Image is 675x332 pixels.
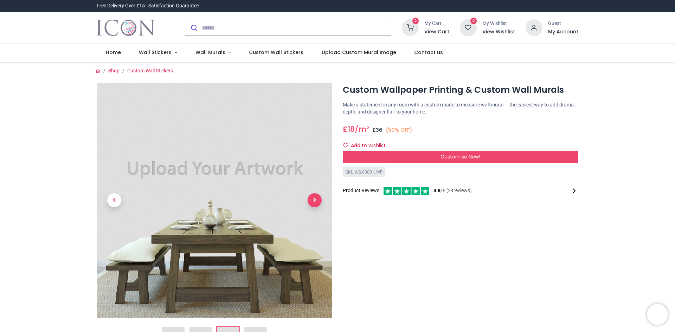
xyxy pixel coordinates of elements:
h1: Custom Wallpaper Printing & Custom Wall Murals [343,84,578,96]
p: Make a statement in any room with a custom made to measure wall mural — the easiest way to add dr... [343,102,578,115]
iframe: Customer reviews powered by Trustpilot [431,2,578,9]
iframe: Brevo live chat [647,304,668,325]
span: Custom Wall Stickers [249,49,303,56]
span: Wall Stickers [139,49,172,56]
sup: 0 [470,18,477,24]
div: My Wishlist [482,20,515,27]
a: View Cart [424,28,449,35]
span: Home [106,49,121,56]
span: /m² [355,124,369,134]
span: 36 [376,126,382,134]
a: Wall Murals [186,44,240,62]
span: Previous [107,193,121,207]
button: Submit [185,20,202,35]
span: /5 ( 24 reviews) [433,187,472,194]
img: WS-00001_WP-03 [97,83,332,318]
div: Guest [548,20,578,27]
span: 4.8 [433,188,441,193]
span: Upload Custom Mural Image [322,49,396,56]
span: Contact us [414,49,443,56]
a: Wall Stickers [130,44,186,62]
a: Custom Wall Stickers [127,68,173,73]
sup: 0 [412,18,419,24]
a: 0 [460,25,477,30]
a: 0 [402,25,419,30]
div: Product Reviews [343,186,578,195]
span: 18 [348,124,355,134]
span: Wall Murals [195,49,225,56]
a: Logo of Icon Wall Stickers [97,18,155,38]
div: SKU: WS-00001_WP [343,167,385,177]
div: My Cart [424,20,449,27]
div: Free Delivery Over £15 - Satisfaction Guarantee [97,2,199,9]
img: Icon Wall Stickers [97,18,155,38]
span: £ [372,126,382,134]
a: My Account [548,28,578,35]
a: View Wishlist [482,28,515,35]
button: Add to wishlistAdd to wishlist [343,140,392,152]
small: (50% OFF) [386,126,412,134]
a: Shop [108,68,120,73]
a: Previous [97,118,132,283]
span: Customise Now! [441,153,480,160]
a: Next [297,118,332,283]
i: Add to wishlist [343,143,348,148]
span: Next [308,193,322,207]
span: £ [343,124,355,134]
